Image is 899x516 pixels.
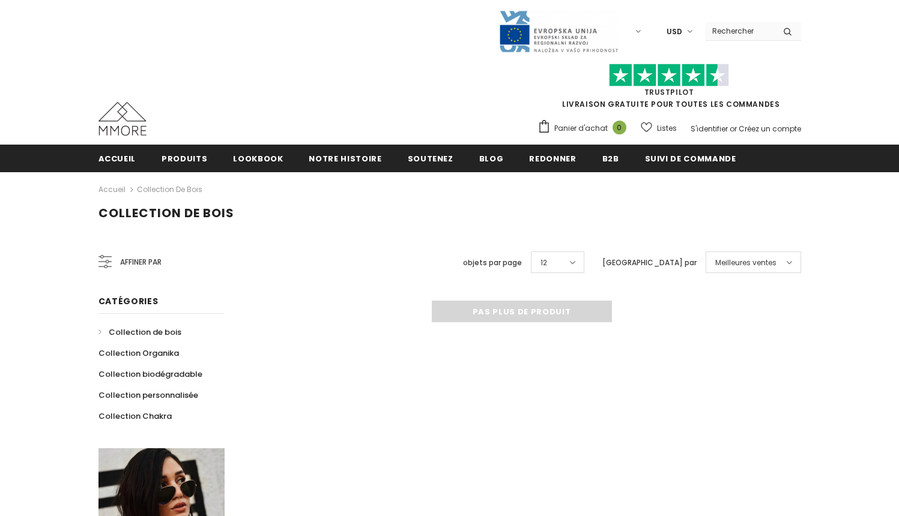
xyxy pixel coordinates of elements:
[109,326,181,338] span: Collection de bois
[98,205,234,221] span: Collection de bois
[644,87,694,97] a: TrustPilot
[537,119,632,137] a: Panier d'achat 0
[98,347,179,359] span: Collection Organika
[98,343,179,364] a: Collection Organika
[162,145,207,172] a: Produits
[529,145,576,172] a: Redonner
[479,153,504,164] span: Blog
[730,124,737,134] span: or
[233,153,283,164] span: Lookbook
[645,145,736,172] a: Suivi de commande
[137,184,202,194] a: Collection de bois
[463,257,522,269] label: objets par page
[98,406,172,427] a: Collection Chakra
[98,322,181,343] a: Collection de bois
[98,145,136,172] a: Accueil
[98,295,159,307] span: Catégories
[715,257,776,269] span: Meilleures ventes
[529,153,576,164] span: Redonner
[498,26,619,36] a: Javni Razpis
[98,102,147,136] img: Cas MMORE
[602,145,619,172] a: B2B
[408,153,453,164] span: soutenez
[705,22,774,40] input: Search Site
[98,385,198,406] a: Collection personnalisée
[498,10,619,53] img: Javni Razpis
[309,145,381,172] a: Notre histoire
[120,256,162,269] span: Affiner par
[479,145,504,172] a: Blog
[554,122,608,134] span: Panier d'achat
[540,257,547,269] span: 12
[602,257,697,269] label: [GEOGRAPHIC_DATA] par
[537,69,801,109] span: LIVRAISON GRATUITE POUR TOUTES LES COMMANDES
[98,368,202,380] span: Collection biodégradable
[691,124,728,134] a: S'identifier
[739,124,801,134] a: Créez un compte
[641,118,677,139] a: Listes
[667,26,682,38] span: USD
[613,121,626,134] span: 0
[309,153,381,164] span: Notre histoire
[98,410,172,422] span: Collection Chakra
[162,153,207,164] span: Produits
[233,145,283,172] a: Lookbook
[98,389,198,401] span: Collection personnalisée
[602,153,619,164] span: B2B
[98,153,136,164] span: Accueil
[645,153,736,164] span: Suivi de commande
[408,145,453,172] a: soutenez
[657,122,677,134] span: Listes
[98,182,126,197] a: Accueil
[98,364,202,385] a: Collection biodégradable
[609,64,729,87] img: Faites confiance aux étoiles pilotes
